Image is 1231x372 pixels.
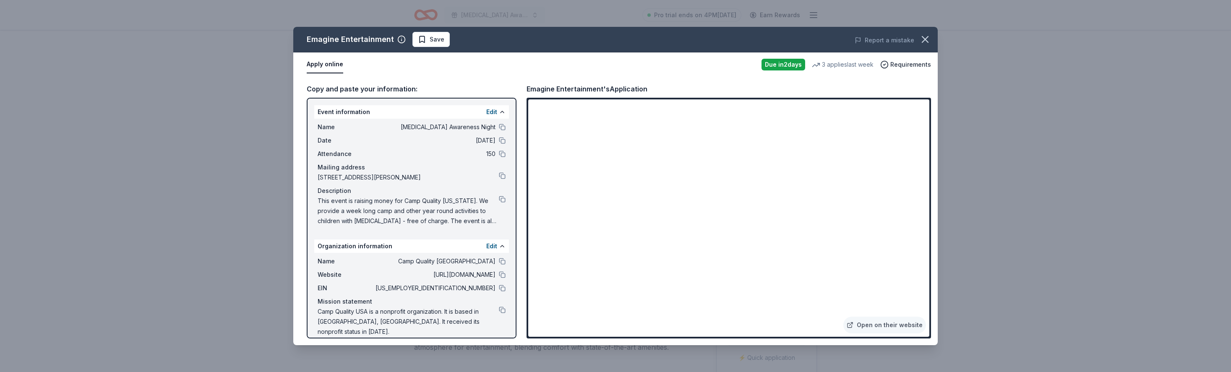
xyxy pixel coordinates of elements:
[890,60,931,70] span: Requirements
[812,60,874,70] div: 3 applies last week
[318,149,374,159] span: Attendance
[880,60,931,70] button: Requirements
[314,105,509,119] div: Event information
[318,135,374,146] span: Date
[307,33,394,46] div: Emagine Entertainment
[843,317,926,333] a: Open on their website
[318,172,499,182] span: [STREET_ADDRESS][PERSON_NAME]
[527,83,647,94] div: Emagine Entertainment's Application
[486,241,497,251] button: Edit
[374,122,496,132] span: [MEDICAL_DATA] Awareness Night
[318,186,506,196] div: Description
[762,59,805,70] div: Due in 2 days
[430,34,444,44] span: Save
[855,35,914,45] button: Report a mistake
[374,283,496,293] span: [US_EMPLOYER_IDENTIFICATION_NUMBER]
[412,32,450,47] button: Save
[318,122,374,132] span: Name
[318,162,506,172] div: Mailing address
[486,107,497,117] button: Edit
[374,135,496,146] span: [DATE]
[318,196,499,226] span: This event is raising money for Camp Quality [US_STATE]. We provide a week long camp and other ye...
[307,56,343,73] button: Apply online
[374,149,496,159] span: 150
[318,307,499,337] span: Camp Quality USA is a nonprofit organization. It is based in [GEOGRAPHIC_DATA], [GEOGRAPHIC_DATA]...
[318,270,374,280] span: Website
[314,239,509,253] div: Organization information
[307,83,516,94] div: Copy and paste your information:
[374,256,496,266] span: Camp Quality [GEOGRAPHIC_DATA]
[318,256,374,266] span: Name
[318,297,506,307] div: Mission statement
[318,283,374,293] span: EIN
[374,270,496,280] span: [URL][DOMAIN_NAME]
